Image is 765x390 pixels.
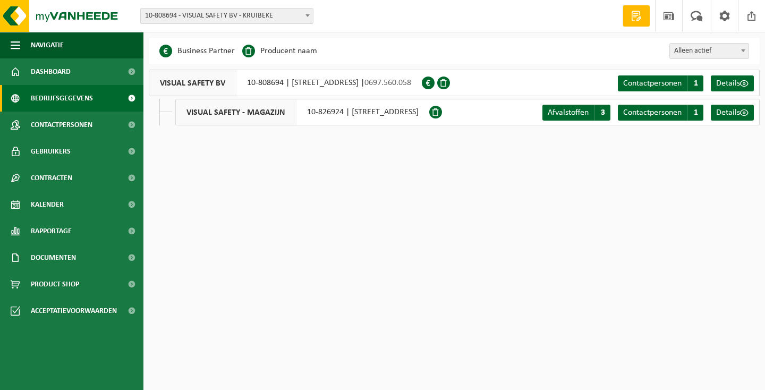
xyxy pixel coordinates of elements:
[623,79,682,88] span: Contactpersonen
[716,108,740,117] span: Details
[711,75,754,91] a: Details
[31,112,92,138] span: Contactpersonen
[159,43,235,59] li: Business Partner
[364,79,411,87] span: 0697.560.058
[176,99,296,125] span: VISUAL SAFETY - MAGAZIJN
[618,75,703,91] a: Contactpersonen 1
[31,32,64,58] span: Navigatie
[141,9,313,23] span: 10-808694 - VISUAL SAFETY BV - KRUIBEKE
[623,108,682,117] span: Contactpersonen
[687,75,703,91] span: 1
[542,105,610,121] a: Afvalstoffen 3
[548,108,589,117] span: Afvalstoffen
[716,79,740,88] span: Details
[140,8,313,24] span: 10-808694 - VISUAL SAFETY BV - KRUIBEKE
[175,99,429,125] div: 10-826924 | [STREET_ADDRESS]
[618,105,703,121] a: Contactpersonen 1
[31,85,93,112] span: Bedrijfsgegevens
[594,105,610,121] span: 3
[670,44,749,58] span: Alleen actief
[687,105,703,121] span: 1
[669,43,749,59] span: Alleen actief
[711,105,754,121] a: Details
[5,114,218,390] iframe: chat widget
[31,58,71,85] span: Dashboard
[149,70,422,96] div: 10-808694 | [STREET_ADDRESS] |
[242,43,317,59] li: Producent naam
[149,70,236,96] span: VISUAL SAFETY BV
